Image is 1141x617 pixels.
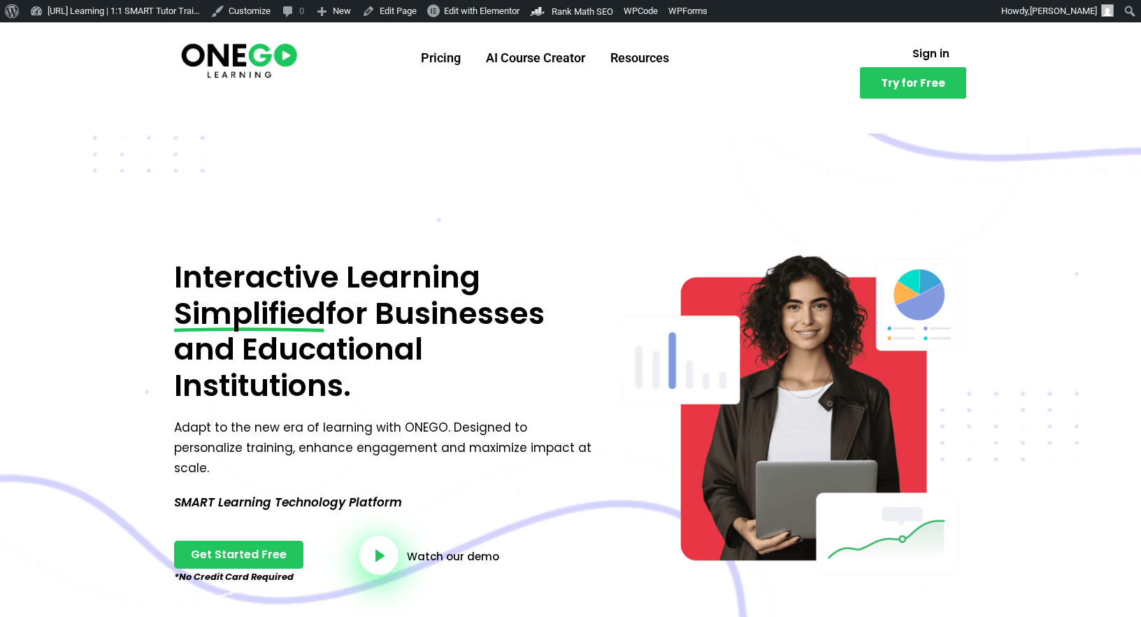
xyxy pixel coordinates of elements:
[174,492,597,513] p: SMART Learning Technology Platform
[598,40,682,76] a: Resources
[408,40,473,76] a: Pricing
[407,551,499,562] a: Watch our demo
[896,40,966,67] a: Sign in
[881,78,945,88] span: Try for Free
[552,6,613,17] span: Rank Math SEO
[174,296,326,332] span: Simplified
[912,48,949,59] span: Sign in
[174,570,294,583] em: *No Credit Card Required
[1030,6,1097,16] span: [PERSON_NAME]
[174,541,303,569] a: Get Started Free
[359,536,399,575] a: video-button
[473,40,598,76] a: AI Course Creator
[191,549,287,560] span: Get Started Free
[860,67,966,99] a: Try for Free
[444,6,519,16] span: Edit with Elementor
[174,418,597,478] p: Adapt to the new era of learning with ONEGO. Designed to personalize training, enhance engagement...
[174,292,545,406] span: for Businesses and Educational Institutions.
[174,256,480,298] span: Interactive Learning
